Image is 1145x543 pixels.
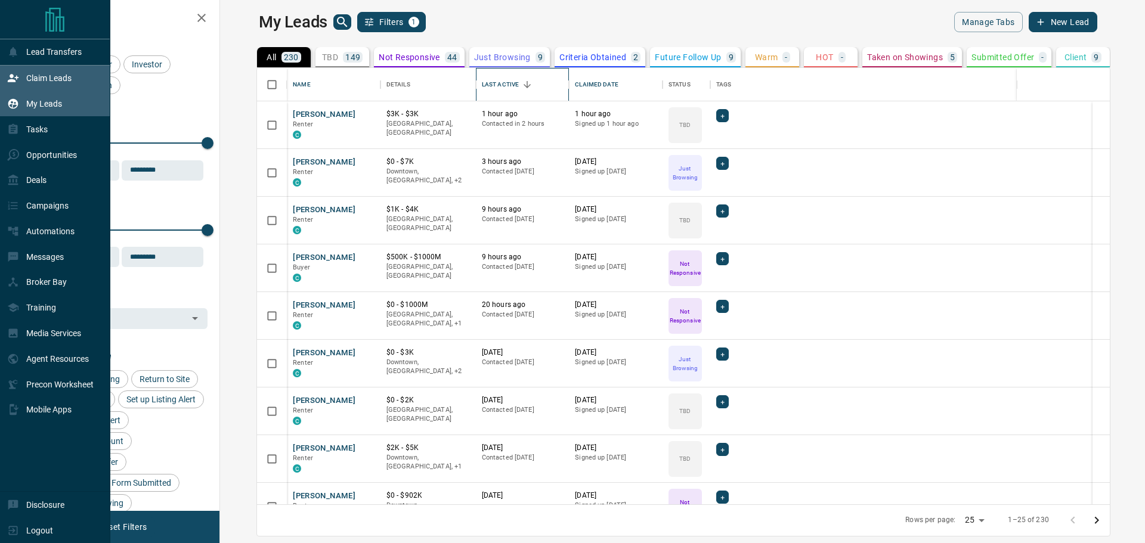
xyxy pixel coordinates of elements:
p: Not Responsive [379,53,440,61]
span: + [720,110,725,122]
p: Warm [755,53,778,61]
p: 230 [284,53,299,61]
p: All [267,53,276,61]
p: 5 [950,53,955,61]
button: [PERSON_NAME] [293,395,355,407]
div: condos.ca [293,464,301,473]
button: [PERSON_NAME] [293,347,355,359]
div: + [716,300,729,313]
p: 9 [538,53,543,61]
button: Filters1 [357,12,426,32]
span: Set up Listing Alert [122,395,200,404]
div: Tags [710,68,1084,101]
div: + [716,109,729,122]
span: + [720,396,725,408]
p: - [1041,53,1044,61]
span: + [720,253,725,265]
p: [DATE] [482,395,564,405]
div: + [716,252,729,265]
button: [PERSON_NAME] [293,252,355,263]
p: [GEOGRAPHIC_DATA], [GEOGRAPHIC_DATA] [386,405,470,424]
p: TBD [322,53,338,61]
span: Renter [293,120,313,128]
p: [DATE] [575,300,657,310]
div: Name [293,68,311,101]
div: Last Active [476,68,570,101]
div: condos.ca [293,274,301,282]
h1: My Leads [259,13,327,32]
p: 9 hours ago [482,252,564,262]
div: Details [386,68,410,101]
p: Etobicoke, Toronto, Oshawa [386,501,470,519]
p: [DATE] [575,252,657,262]
button: Manage Tabs [954,12,1022,32]
span: 1 [410,18,418,26]
p: Toronto, Innisfil [386,167,470,185]
p: Not Responsive [670,307,701,325]
span: + [720,443,725,455]
p: Just Browsing [670,164,701,182]
span: + [720,157,725,169]
p: Just Browsing [670,355,701,373]
p: [DATE] [575,395,657,405]
p: $0 - $7K [386,157,470,167]
p: - [841,53,843,61]
div: 25 [960,511,989,529]
h2: Filters [38,12,208,26]
div: Claimed Date [575,68,618,101]
button: New Lead [1029,12,1097,32]
button: [PERSON_NAME] [293,109,355,120]
span: Renter [293,359,313,367]
p: Criteria Obtained [559,53,626,61]
p: [DATE] [482,491,564,501]
button: [PERSON_NAME] [293,157,355,168]
p: Midtown | Central, Toronto [386,358,470,376]
div: + [716,347,729,361]
span: Renter [293,454,313,462]
p: Not Responsive [670,498,701,516]
p: 1 hour ago [482,109,564,119]
div: Name [287,68,380,101]
button: [PERSON_NAME] [293,443,355,454]
span: + [720,491,725,503]
p: $3K - $3K [386,109,470,119]
p: [DATE] [482,443,564,453]
span: Renter [293,502,313,510]
p: $0 - $3K [386,347,470,358]
p: $2K - $5K [386,443,470,453]
button: Reset Filters [91,517,154,537]
p: [GEOGRAPHIC_DATA], [GEOGRAPHIC_DATA] [386,262,470,281]
p: Rows per page: [905,515,955,525]
button: Go to next page [1085,508,1109,532]
span: + [720,348,725,360]
p: Signed up [DATE] [575,215,657,224]
button: Open [187,310,203,327]
p: - [785,53,787,61]
span: Return to Site [135,374,194,384]
span: Renter [293,216,313,224]
span: Buyer [293,263,310,271]
p: [GEOGRAPHIC_DATA], [GEOGRAPHIC_DATA] [386,215,470,233]
p: Contacted [DATE] [482,310,564,319]
p: Contacted [DATE] [482,358,564,367]
p: Contacted [DATE] [482,453,564,463]
p: $500K - $1000M [386,252,470,262]
button: [PERSON_NAME] [293,204,355,216]
p: Signed up [DATE] [575,453,657,463]
span: Investor [128,60,166,69]
p: Signed up [DATE] [575,262,657,272]
p: Future Follow Up [655,53,721,61]
p: Signed up 1 hour ago [575,119,657,129]
p: Signed up [DATE] [575,358,657,367]
div: condos.ca [293,321,301,330]
p: Toronto [386,310,470,328]
p: [DATE] [575,443,657,453]
div: condos.ca [293,417,301,425]
p: 44 [447,53,457,61]
p: Taken on Showings [867,53,943,61]
div: condos.ca [293,226,301,234]
p: 149 [345,53,360,61]
button: search button [333,14,351,30]
button: Sort [519,76,536,93]
p: 20 hours ago [482,300,564,310]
